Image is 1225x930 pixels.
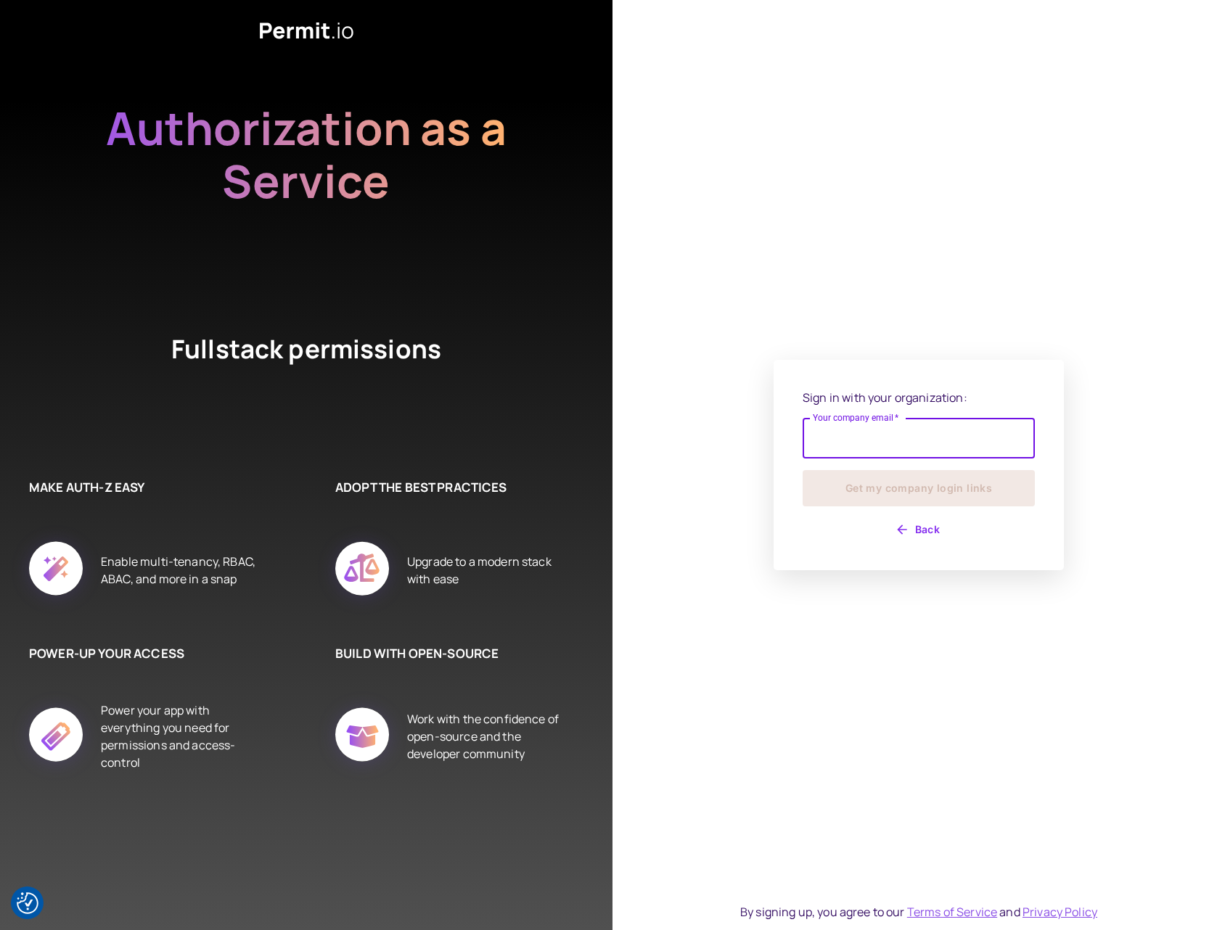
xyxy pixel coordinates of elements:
a: Terms of Service [907,904,997,920]
button: Get my company login links [803,470,1035,506]
div: Work with the confidence of open-source and the developer community [407,691,569,781]
p: Sign in with your organization: [803,389,1035,406]
img: Revisit consent button [17,892,38,914]
a: Privacy Policy [1023,904,1097,920]
div: Enable multi-tenancy, RBAC, ABAC, and more in a snap [101,525,263,615]
h6: ADOPT THE BEST PRACTICES [335,478,569,497]
button: Back [803,518,1035,541]
h2: Authorization as a Service [60,102,553,260]
label: Your company email [813,411,899,424]
h6: BUILD WITH OPEN-SOURCE [335,644,569,663]
h6: POWER-UP YOUR ACCESS [29,644,263,663]
h6: MAKE AUTH-Z EASY [29,478,263,497]
div: Power your app with everything you need for permissions and access-control [101,691,263,781]
button: Consent Preferences [17,892,38,914]
div: Upgrade to a modern stack with ease [407,525,569,615]
div: By signing up, you agree to our and [740,903,1097,921]
h4: Fullstack permissions [118,332,495,420]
